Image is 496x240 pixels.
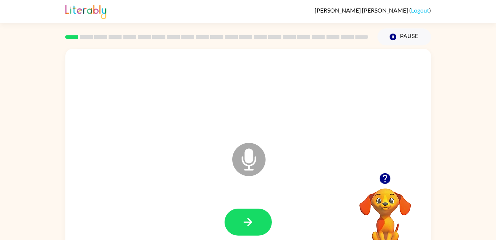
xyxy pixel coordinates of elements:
[411,7,429,14] a: Logout
[65,3,106,19] img: Literably
[377,28,431,45] button: Pause
[315,7,409,14] span: [PERSON_NAME] [PERSON_NAME]
[315,7,431,14] div: ( )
